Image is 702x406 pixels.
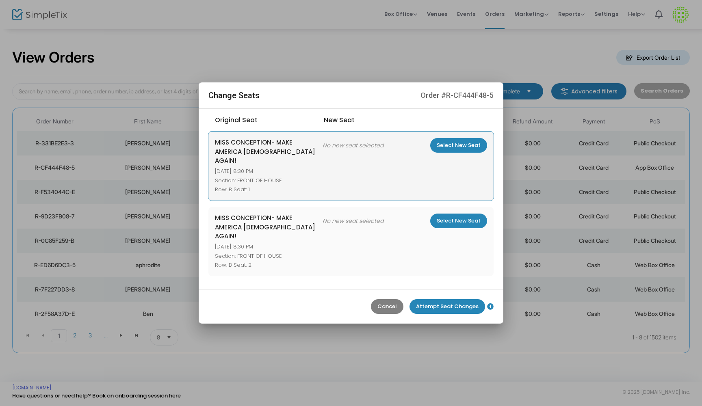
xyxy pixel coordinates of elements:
m-button: Select New Seat [430,138,487,153]
span: Row: B Seat: 2 [215,261,319,269]
m-button: Cancel [371,299,403,314]
m-button: Attempt Seat Changes [409,299,485,314]
span: Section: FRONT OF HOUSE [215,177,319,185]
span: No new seat selected [323,141,427,150]
span: [DATE] 8:30 PM [215,167,319,175]
span: Original Seat [215,115,324,125]
span: Section: FRONT OF HOUSE [215,252,319,260]
m-button: Select New Seat [430,214,487,228]
span: Order #R-CF444F48-5 [420,89,494,102]
span: [DATE] 8:30 PM [215,243,319,251]
span: MISS CONCEPTION- MAKE AMERICA [DEMOGRAPHIC_DATA] AGAIN! [215,214,319,241]
span: No new seat selected [323,217,427,225]
h2: Change Seats [208,89,260,102]
span: Row: B Seat: 1 [215,186,319,194]
span: MISS CONCEPTION- MAKE AMERICA [DEMOGRAPHIC_DATA] AGAIN! [215,138,319,166]
span: New Seat [324,115,433,125]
